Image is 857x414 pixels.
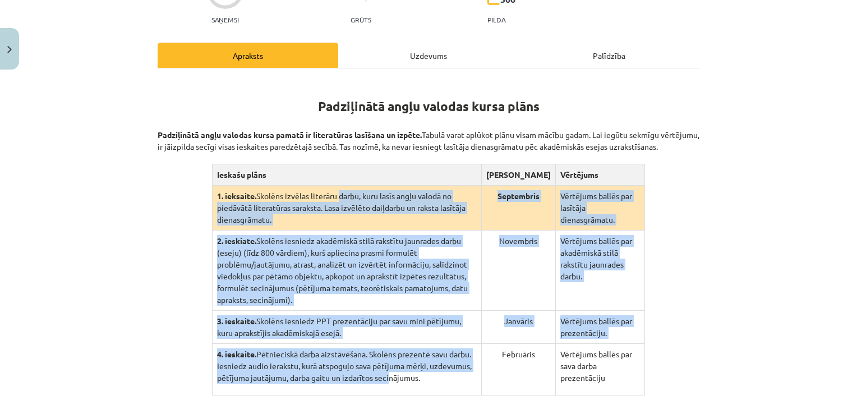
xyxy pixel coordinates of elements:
[217,236,256,246] strong: 2. ieskiate.
[555,344,644,395] td: Vērtējums ballēs par sava darba prezentāciju
[212,186,481,231] td: Skolēns izvēlas literāru darbu, kuru lasīs angļu valodā no piedāvātā literatūras saraksta. Lasa i...
[481,164,555,186] th: [PERSON_NAME]
[555,186,644,231] td: Vērtējums ballēs par lasītāja dienasgrāmatu.
[555,311,644,344] td: Vērtējums ballēs par prezentāciju.
[217,191,256,201] strong: 1. ieksaite.
[555,164,644,186] th: Vērtējums
[212,164,481,186] th: Ieskašu plāns
[481,231,555,311] td: Novembris
[318,98,540,114] strong: Padziļinātā angļu valodas kursa plāns
[207,16,243,24] p: Saņemsi
[487,16,505,24] p: pilda
[7,46,12,53] img: icon-close-lesson-0947bae3869378f0d4975bcd49f059093ad1ed9edebbc8119c70593378902aed.svg
[338,43,519,68] div: Uzdevums
[217,349,256,359] strong: 4. ieskaite.
[481,311,555,344] td: Janvāris
[158,130,422,140] strong: Padziļinātā angļu valodas kursa pamatā ir literatūras lasīšana un izpēte.
[555,231,644,311] td: Vērtējums ballēs par akadēmiskā stilā rakstītu jaunrades darbu.
[217,316,256,326] strong: 3. ieskaite.
[217,348,477,384] p: Pētnieciskā darba aizstāvēšana. Skolēns prezentē savu darbu. Iesniedz audio ierakstu, kurā atspog...
[212,311,481,344] td: Skolēns iesniedz PPT prezentāciju par savu mini pētījumu, kuru aprakstījis akadēmiskajā esejā.
[519,43,699,68] div: Palīdzība
[497,191,540,201] strong: Septembris
[158,43,338,68] div: Apraksts
[351,16,371,24] p: Grūts
[486,348,551,360] p: Februāris
[158,117,699,153] p: Tabulā varat aplūkot plānu visam mācību gadam. Lai iegūtu sekmīgu vērtējumu, ir jāizpilda secīgi ...
[212,231,481,311] td: Skolēns iesniedz akadēmiskā stilā rakstītu jaunrades darbu (eseju) (līdz 800 vārdiem), kurš aplie...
